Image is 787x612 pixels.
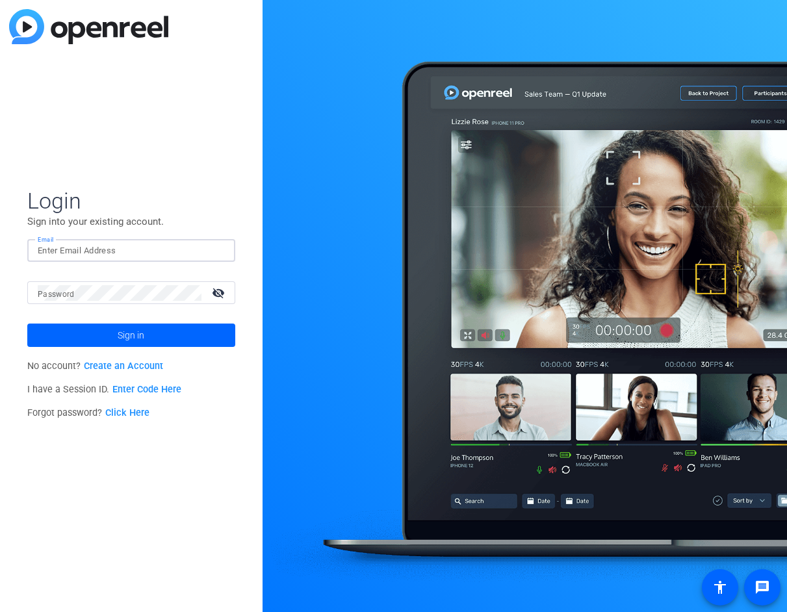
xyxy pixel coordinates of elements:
[105,407,149,418] a: Click Here
[84,361,163,372] a: Create an Account
[112,384,181,395] a: Enter Code Here
[755,580,770,595] mat-icon: message
[38,243,225,259] input: Enter Email Address
[27,214,235,229] p: Sign into your existing account.
[38,236,54,243] mat-label: Email
[9,9,168,44] img: blue-gradient.svg
[38,290,75,299] mat-label: Password
[27,361,163,372] span: No account?
[118,319,144,351] span: Sign in
[204,283,235,302] mat-icon: visibility_off
[27,384,181,395] span: I have a Session ID.
[27,187,235,214] span: Login
[27,324,235,347] button: Sign in
[712,580,728,595] mat-icon: accessibility
[27,407,149,418] span: Forgot password?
